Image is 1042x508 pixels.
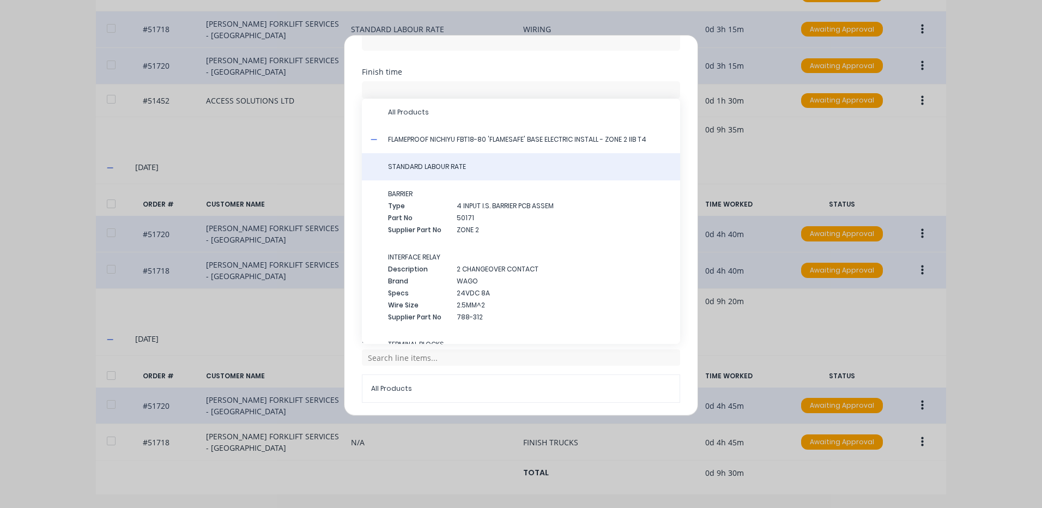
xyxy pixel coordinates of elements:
[388,312,448,322] span: Supplier Part No
[388,201,448,211] span: Type
[362,336,680,344] div: Product worked on (Optional)
[388,189,671,199] span: BARRIER
[388,340,671,349] span: TERMINAL BLOCKS
[388,162,671,172] span: STANDARD LABOUR RATE
[388,135,671,144] span: FLAMEPROOF NICHIYU FBT18-80 'FLAMESAFE' BASE ELECTRIC INSTALL - ZONE 2 IIB T4
[457,213,671,223] span: 50171
[388,107,671,117] span: All Products
[388,288,448,298] span: Specs
[457,288,671,298] span: 24VDC 8A
[457,300,671,310] span: 2.5MM^2
[388,213,448,223] span: Part No
[362,349,680,366] input: Search line items...
[388,252,671,262] span: INTERFACE RELAY
[457,201,671,211] span: 4 INPUT I.S. BARRIER PCB ASSEM
[457,225,671,235] span: ZONE 2
[388,225,448,235] span: Supplier Part No
[388,300,448,310] span: Wire Size
[388,264,448,274] span: Description
[457,264,671,274] span: 2 CHANGEOVER CONTACT
[362,68,680,76] div: Finish time
[371,384,671,394] span: All Products
[457,312,671,322] span: 788-312
[457,276,671,286] span: WAGO
[388,276,448,286] span: Brand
